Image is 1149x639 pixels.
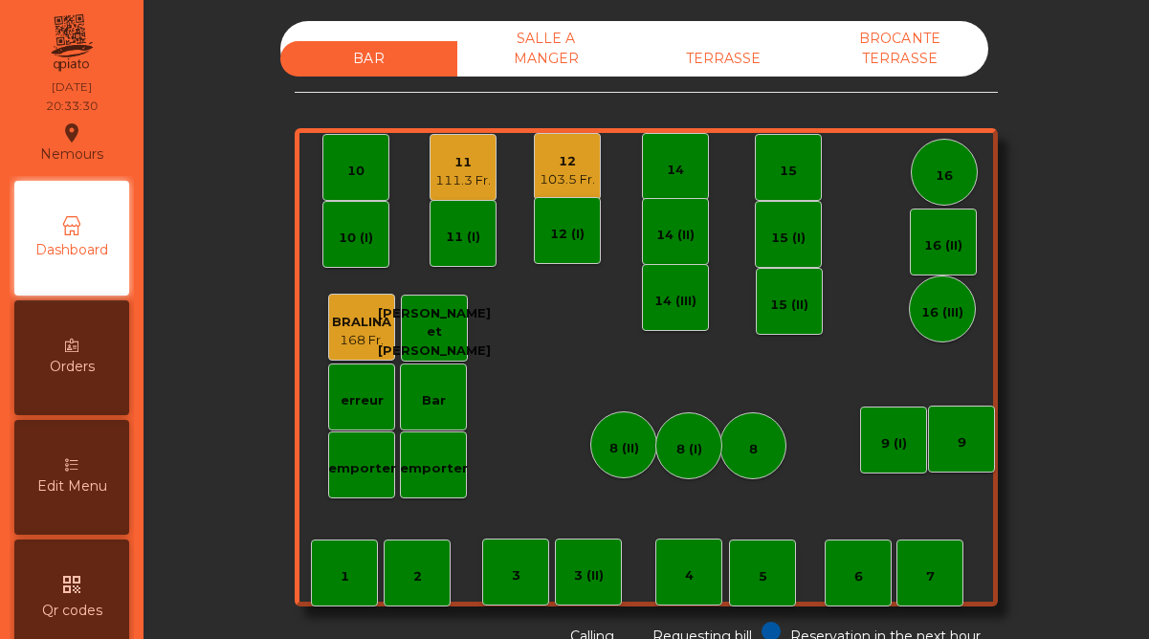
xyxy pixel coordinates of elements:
div: 1 [341,567,349,586]
div: [PERSON_NAME] et [PERSON_NAME] [378,304,491,361]
div: BROCANTE TERRASSE [811,21,988,77]
div: TERRASSE [634,41,811,77]
div: 15 (II) [770,296,808,315]
div: 168 Fr. [332,331,391,350]
div: 16 (II) [924,236,962,255]
div: 8 (I) [676,440,702,459]
div: 8 [749,440,758,459]
div: 5 [759,567,767,586]
span: Dashboard [35,240,108,260]
div: 12 [540,152,595,171]
div: 9 (I) [881,434,907,453]
div: 16 [936,166,953,186]
i: location_on [60,121,83,144]
div: erreur [341,391,384,410]
div: 20:33:30 [46,98,98,115]
div: Nemours [40,119,103,166]
div: [DATE] [52,78,92,96]
div: 10 [347,162,365,181]
div: 8 (II) [609,439,639,458]
div: SALLE A MANGER [457,21,634,77]
div: 11 [435,153,491,172]
div: 10 (I) [339,229,373,248]
div: 14 [667,161,684,180]
div: BRALINA [332,313,391,332]
div: 6 [854,567,863,586]
div: BAR [280,41,457,77]
div: 14 (III) [654,292,696,311]
span: Qr codes [42,601,102,621]
i: qr_code [60,573,83,596]
div: Bar [422,391,446,410]
img: qpiato [48,10,95,77]
div: 16 (III) [921,303,963,322]
div: 12 (I) [550,225,585,244]
div: 9 [958,433,966,452]
div: 7 [926,567,935,586]
div: 4 [685,566,694,585]
div: 14 (II) [656,226,695,245]
div: 3 [512,566,520,585]
span: Orders [50,357,95,377]
div: 3 (II) [574,566,604,585]
div: 15 (I) [771,229,806,248]
div: 11 (I) [446,228,480,247]
div: 103.5 Fr. [540,170,595,189]
span: Edit Menu [37,476,107,496]
div: emporter [328,459,396,478]
div: 2 [413,567,422,586]
div: 111.3 Fr. [435,171,491,190]
div: emporter [400,459,468,478]
div: 15 [780,162,797,181]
